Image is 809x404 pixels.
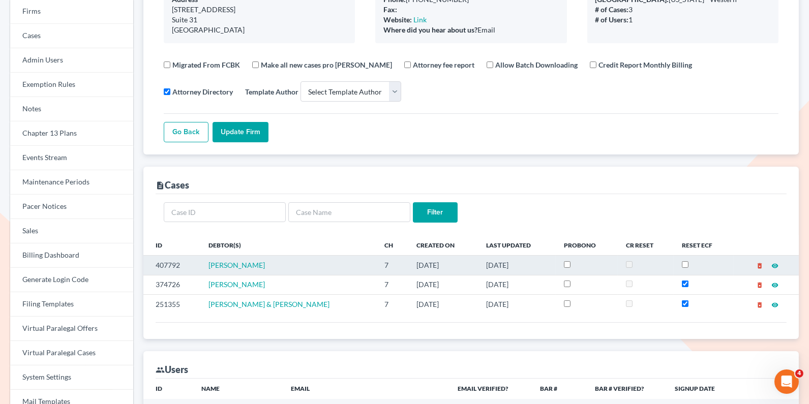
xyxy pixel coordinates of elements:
label: Template Author [245,86,298,97]
a: delete_forever [756,300,763,308]
div: 1 [595,15,770,25]
a: Cases [10,24,133,48]
input: Case Name [288,202,410,223]
th: Ch [376,235,408,255]
td: 7 [376,295,408,314]
th: Email Verified? [450,379,532,399]
div: Suite 31 [172,15,347,25]
a: Pacer Notices [10,195,133,219]
iframe: Intercom live chat [774,369,799,394]
a: Maintenance Periods [10,170,133,195]
td: 251355 [143,295,201,314]
label: Allow Batch Downloading [495,59,578,70]
div: Users [156,363,188,376]
a: visibility [771,280,778,289]
td: [DATE] [478,256,556,275]
div: [GEOGRAPHIC_DATA] [172,25,347,35]
td: [DATE] [478,275,556,294]
input: Case ID [164,202,286,223]
a: [PERSON_NAME] & [PERSON_NAME] [208,300,329,308]
a: Events Stream [10,146,133,170]
div: Cases [156,179,189,191]
i: delete_forever [756,301,763,308]
i: visibility [771,262,778,269]
th: Bar # [532,379,587,399]
b: # of Users: [595,15,629,24]
b: Fax: [383,5,397,14]
a: Notes [10,97,133,121]
th: Reset ECF [674,235,734,255]
a: Generate Login Code [10,268,133,292]
td: 374726 [143,275,201,294]
a: [PERSON_NAME] [208,261,265,269]
i: group [156,365,165,375]
div: [STREET_ADDRESS] [172,5,347,15]
a: Chapter 13 Plans [10,121,133,146]
th: Created On [408,235,478,255]
th: Signup Date [667,379,736,399]
i: delete_forever [756,282,763,289]
a: delete_forever [756,280,763,289]
span: 4 [795,369,803,378]
a: Billing Dashboard [10,243,133,268]
label: Attorney Directory [172,86,233,97]
a: System Settings [10,365,133,390]
th: Email [283,379,450,399]
label: Migrated From FCBK [172,59,240,70]
div: 3 [595,5,770,15]
th: Bar # Verified? [587,379,667,399]
a: Virtual Paralegal Offers [10,317,133,341]
td: [DATE] [478,295,556,314]
a: visibility [771,300,778,308]
th: Debtor(s) [200,235,376,255]
a: Go Back [164,122,208,142]
td: 7 [376,256,408,275]
i: description [156,181,165,190]
a: Admin Users [10,48,133,73]
th: ID [143,235,201,255]
td: [DATE] [408,295,478,314]
label: Attorney fee report [413,59,474,70]
td: 7 [376,275,408,294]
i: delete_forever [756,262,763,269]
td: 407792 [143,256,201,275]
th: ID [143,379,193,399]
a: delete_forever [756,261,763,269]
th: Last Updated [478,235,556,255]
label: Credit Report Monthly Billing [598,59,692,70]
th: ProBono [556,235,618,255]
a: Exemption Rules [10,73,133,97]
a: Filing Templates [10,292,133,317]
a: Virtual Paralegal Cases [10,341,133,365]
input: Filter [413,202,458,223]
a: [PERSON_NAME] [208,280,265,289]
td: [DATE] [408,275,478,294]
td: [DATE] [408,256,478,275]
i: visibility [771,301,778,308]
b: # of Cases: [595,5,629,14]
a: Link [413,15,427,24]
div: Email [383,25,558,35]
b: Where did you hear about us? [383,25,477,34]
i: visibility [771,282,778,289]
label: Make all new cases pro [PERSON_NAME] [261,59,392,70]
input: Update Firm [213,122,268,142]
th: CR Reset [618,235,674,255]
a: visibility [771,261,778,269]
th: Name [193,379,283,399]
b: Website: [383,15,412,24]
a: Sales [10,219,133,243]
